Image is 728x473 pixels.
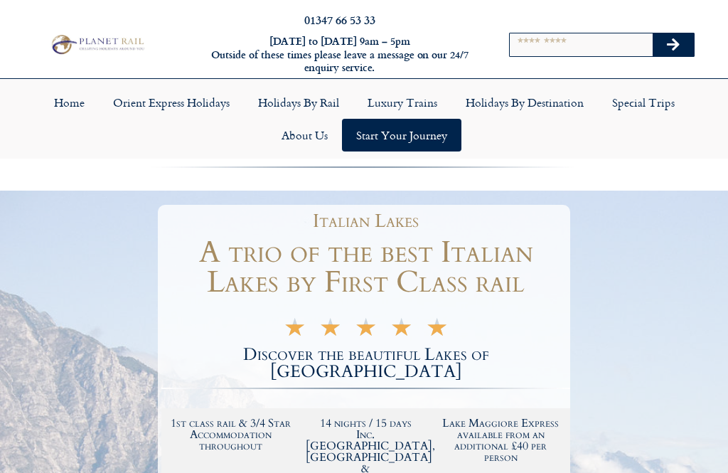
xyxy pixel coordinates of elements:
i: ★ [319,324,341,338]
div: 5/5 [284,321,448,338]
a: Start your Journey [342,119,461,152]
h1: Italian Lakes [168,212,563,230]
h1: A trio of the best Italian Lakes by First Class rail [161,238,570,297]
h6: [DATE] to [DATE] 9am – 5pm Outside of these times please leave a message on our 24/7 enquiry serv... [198,35,482,75]
a: Holidays by Destination [451,86,598,119]
a: 01347 66 53 33 [304,11,375,28]
img: Planet Rail Train Holidays Logo [48,33,146,57]
i: ★ [284,324,306,338]
a: Holidays by Rail [244,86,353,119]
a: Home [40,86,99,119]
a: About Us [267,119,342,152]
button: Search [653,33,694,56]
a: Luxury Trains [353,86,451,119]
nav: Menu [7,86,721,152]
a: Orient Express Holidays [99,86,244,119]
i: ★ [355,324,377,338]
h2: Discover the beautiful Lakes of [GEOGRAPHIC_DATA] [161,346,570,381]
i: ★ [426,324,448,338]
h2: 1st class rail & 3/4 Star Accommodation throughout [171,418,291,452]
h2: Lake Maggiore Express available from an additional £40 per person [440,418,561,463]
a: Special Trips [598,86,689,119]
i: ★ [390,324,412,338]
